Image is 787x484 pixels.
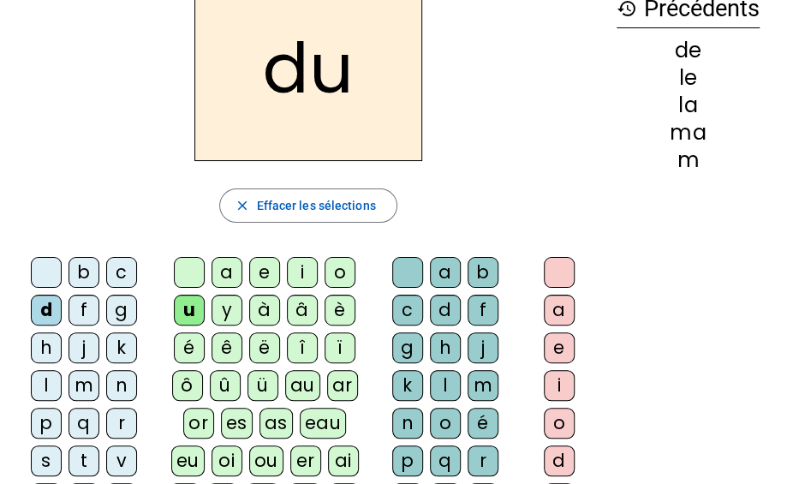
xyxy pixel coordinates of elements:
[300,408,347,439] div: eau
[219,188,396,223] button: Effacer les sélections
[544,295,575,326] div: a
[172,370,203,401] div: ô
[468,295,498,326] div: f
[106,257,137,288] div: c
[287,257,318,288] div: i
[210,370,241,401] div: û
[325,257,355,288] div: o
[468,408,498,439] div: é
[247,370,278,401] div: ü
[69,370,99,401] div: m
[544,370,575,401] div: i
[69,332,99,363] div: j
[325,332,355,363] div: ï
[249,332,280,363] div: ë
[106,408,137,439] div: r
[221,408,253,439] div: es
[287,295,318,326] div: â
[392,370,423,401] div: k
[212,257,242,288] div: a
[212,295,242,326] div: y
[106,445,137,476] div: v
[325,295,355,326] div: è
[327,370,358,401] div: ar
[31,370,62,401] div: l
[430,445,461,476] div: q
[106,332,137,363] div: k
[212,445,242,476] div: oi
[174,295,205,326] div: u
[259,408,293,439] div: as
[430,257,461,288] div: a
[328,445,359,476] div: ai
[430,295,461,326] div: d
[106,295,137,326] div: g
[544,408,575,439] div: o
[430,370,461,401] div: l
[285,370,320,401] div: au
[31,295,62,326] div: d
[249,295,280,326] div: à
[249,445,283,476] div: ou
[31,408,62,439] div: p
[617,122,760,143] div: ma
[617,95,760,116] div: la
[256,195,375,216] span: Effacer les sélections
[468,370,498,401] div: m
[468,445,498,476] div: r
[392,295,423,326] div: c
[468,257,498,288] div: b
[171,445,205,476] div: eu
[69,445,99,476] div: t
[31,332,62,363] div: h
[430,408,461,439] div: o
[106,370,137,401] div: n
[212,332,242,363] div: ê
[31,445,62,476] div: s
[468,332,498,363] div: j
[544,445,575,476] div: d
[69,408,99,439] div: q
[69,295,99,326] div: f
[183,408,214,439] div: or
[174,332,205,363] div: é
[544,332,575,363] div: e
[617,68,760,88] div: le
[287,332,318,363] div: î
[617,150,760,170] div: m
[430,332,461,363] div: h
[392,445,423,476] div: p
[249,257,280,288] div: e
[392,332,423,363] div: g
[617,40,760,61] div: de
[392,408,423,439] div: n
[290,445,321,476] div: er
[69,257,99,288] div: b
[234,198,249,213] mat-icon: close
